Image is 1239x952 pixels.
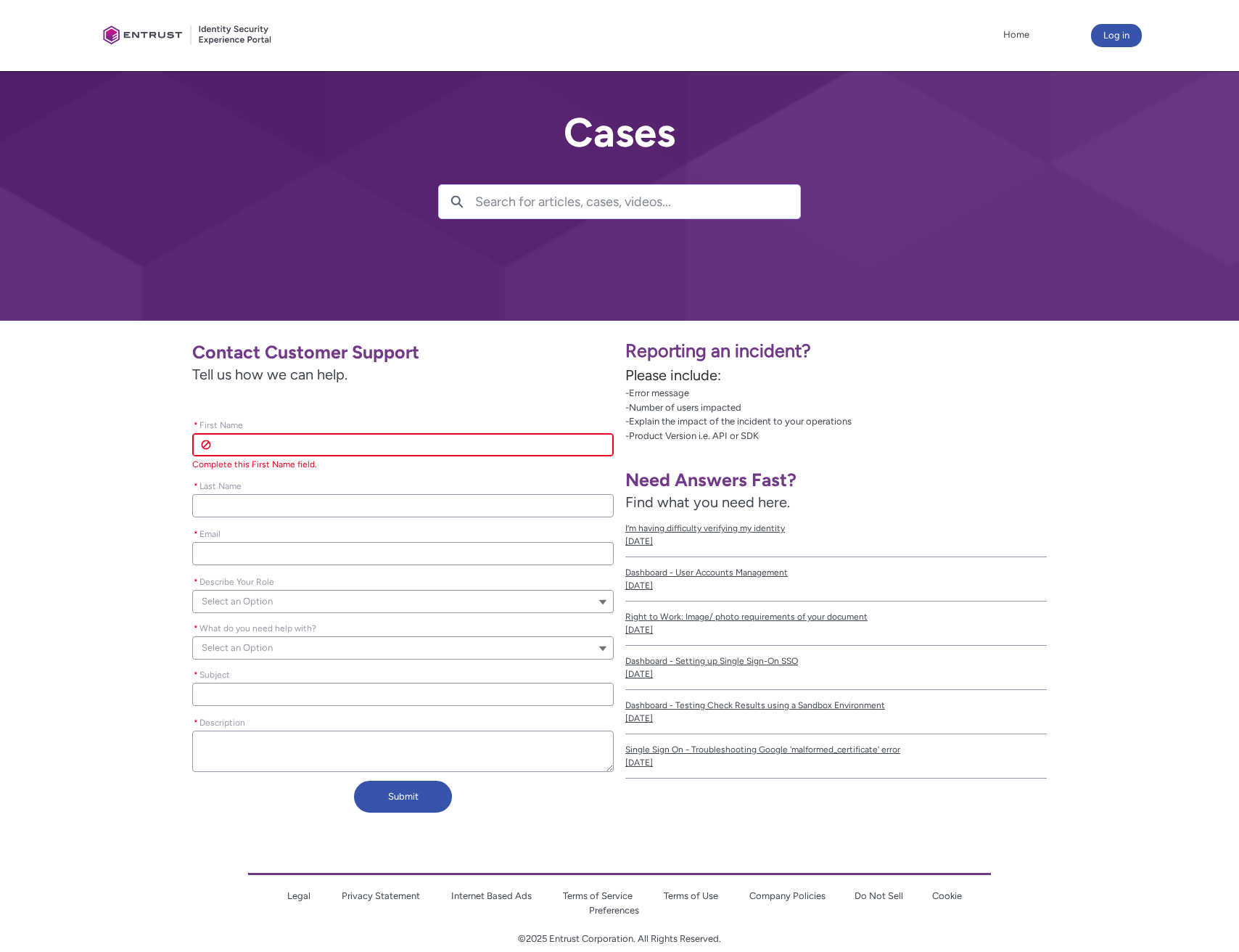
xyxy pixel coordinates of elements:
a: Privacy Statement [342,890,420,901]
a: Cookie Preferences [589,890,962,916]
p: Reporting an incident? [625,337,1227,365]
span: Right to Work: Image/ photo requirements of your document [625,610,1047,623]
span: Single Sign On - Troubleshooting Google 'malformed_certificate' error [625,743,1047,756]
span: Dashboard - User Accounts Management [625,566,1047,579]
h1: Need Answers Fast? [625,469,1047,491]
a: Dashboard - Testing Check Results using a Sandbox Environment[DATE] [625,690,1047,734]
p: -Error message -Number of users impacted -Explain the impact of the incident to your operations -... [625,386,1227,443]
button: Describe Your Role [192,590,614,613]
label: Description [192,713,251,729]
a: Legal [287,890,310,901]
label: Last Name [192,477,247,493]
lightning-formatted-date-time: [DATE] [625,580,653,591]
span: Dashboard - Setting up Single Sign-On SSO [625,654,1047,668]
abbr: required [194,718,198,728]
a: Right to Work: Image/ photo requirements of your document[DATE] [625,602,1047,646]
a: Internet Based Ads [451,890,532,901]
input: Search for articles, cases, videos... [475,185,800,218]
label: What do you need help with? [192,619,322,635]
span: Find what you need here. [625,493,790,511]
abbr: required [194,529,198,539]
label: Describe Your Role [192,573,280,588]
span: Dashboard - Testing Check Results using a Sandbox Environment [625,699,1047,712]
a: Home [1000,24,1033,46]
button: Search [439,185,475,218]
abbr: required [194,670,198,680]
lightning-formatted-date-time: [DATE] [625,713,653,723]
h2: Cases [438,110,801,155]
label: First Name [192,416,249,432]
span: Select an Option [202,637,273,659]
button: Log in [1091,24,1142,47]
a: I’m having difficulty verifying my identity[DATE] [625,513,1047,557]
a: Dashboard - Setting up Single Sign-On SSO[DATE] [625,646,1047,690]
div: Complete this First Name field. [192,458,614,471]
h1: Contact Customer Support [192,341,614,364]
label: Email [192,525,226,541]
a: Terms of Service [563,890,633,901]
abbr: required [194,481,198,491]
a: Single Sign On - Troubleshooting Google 'malformed_certificate' error[DATE] [625,734,1047,779]
abbr: required [194,420,198,430]
p: ©2025 Entrust Corporation. All Rights Reserved. [248,932,992,946]
label: Subject [192,665,236,681]
button: What do you need help with? [192,636,614,660]
button: Submit [354,781,452,813]
span: Select an Option [202,591,273,612]
iframe: Qualified Messenger [981,616,1239,952]
span: I’m having difficulty verifying my identity [625,522,1047,535]
lightning-formatted-date-time: [DATE] [625,536,653,546]
abbr: required [194,623,198,633]
abbr: required [194,577,198,587]
a: Dashboard - User Accounts Management[DATE] [625,557,1047,602]
lightning-formatted-date-time: [DATE] [625,758,653,768]
span: Tell us how we can help. [192,364,614,385]
p: Please include: [625,364,1227,386]
a: Do Not Sell [855,890,903,901]
lightning-formatted-date-time: [DATE] [625,669,653,679]
a: Terms of Use [664,890,718,901]
a: Company Policies [749,890,826,901]
lightning-formatted-date-time: [DATE] [625,625,653,635]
